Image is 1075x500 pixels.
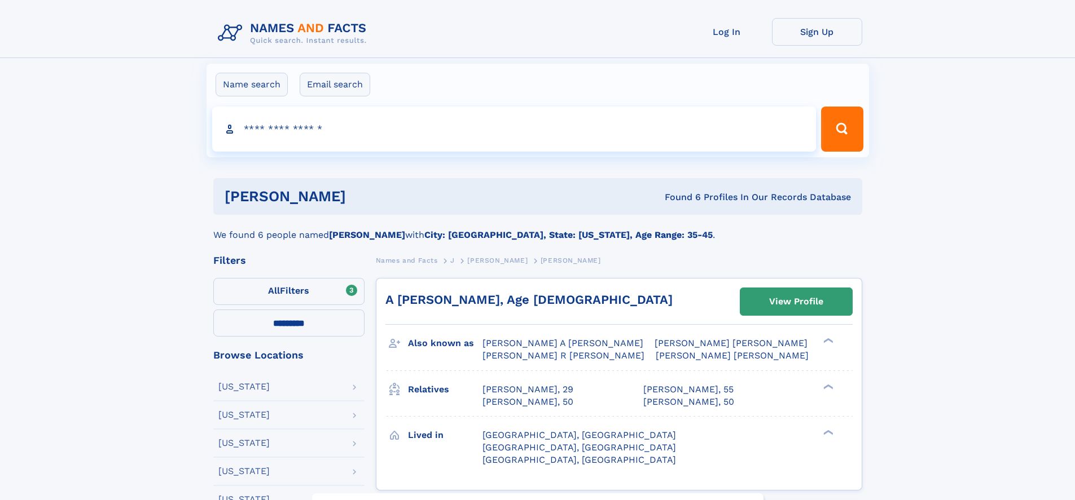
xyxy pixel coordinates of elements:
[213,350,365,360] div: Browse Locations
[408,380,482,399] h3: Relatives
[467,253,528,267] a: [PERSON_NAME]
[467,256,528,264] span: [PERSON_NAME]
[505,191,851,203] div: Found 6 Profiles In Our Records Database
[643,396,734,408] a: [PERSON_NAME], 50
[820,337,834,344] div: ❯
[218,467,270,476] div: [US_STATE]
[213,215,862,242] div: We found 6 people named with .
[682,18,772,46] a: Log In
[769,289,823,315] div: View Profile
[424,229,713,240] b: City: [GEOGRAPHIC_DATA], State: [US_STATE], Age Range: 35-45
[740,288,852,315] a: View Profile
[218,382,270,391] div: [US_STATE]
[218,439,270,448] div: [US_STATE]
[385,293,673,307] a: A [PERSON_NAME], Age [DEMOGRAPHIC_DATA]
[482,454,676,465] span: [GEOGRAPHIC_DATA], [GEOGRAPHIC_DATA]
[213,18,376,48] img: Logo Names and Facts
[450,256,455,264] span: J
[212,107,817,152] input: search input
[482,350,644,361] span: [PERSON_NAME] R [PERSON_NAME]
[329,229,405,240] b: [PERSON_NAME]
[482,430,676,440] span: [GEOGRAPHIC_DATA], [GEOGRAPHIC_DATA]
[820,428,834,436] div: ❯
[218,410,270,419] div: [US_STATE]
[772,18,862,46] a: Sign Up
[300,73,370,96] label: Email search
[482,383,573,396] a: [PERSON_NAME], 29
[643,383,734,396] a: [PERSON_NAME], 55
[482,396,573,408] a: [PERSON_NAME], 50
[482,442,676,453] span: [GEOGRAPHIC_DATA], [GEOGRAPHIC_DATA]
[655,338,808,348] span: [PERSON_NAME] [PERSON_NAME]
[268,285,280,296] span: All
[541,256,601,264] span: [PERSON_NAME]
[821,107,863,152] button: Search Button
[820,383,834,390] div: ❯
[213,255,365,266] div: Filters
[376,253,438,267] a: Names and Facts
[482,338,643,348] span: [PERSON_NAME] A [PERSON_NAME]
[408,426,482,445] h3: Lived in
[225,189,506,203] h1: [PERSON_NAME]
[450,253,455,267] a: J
[216,73,288,96] label: Name search
[408,334,482,353] h3: Also known as
[213,278,365,305] label: Filters
[656,350,809,361] span: [PERSON_NAME] [PERSON_NAME]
